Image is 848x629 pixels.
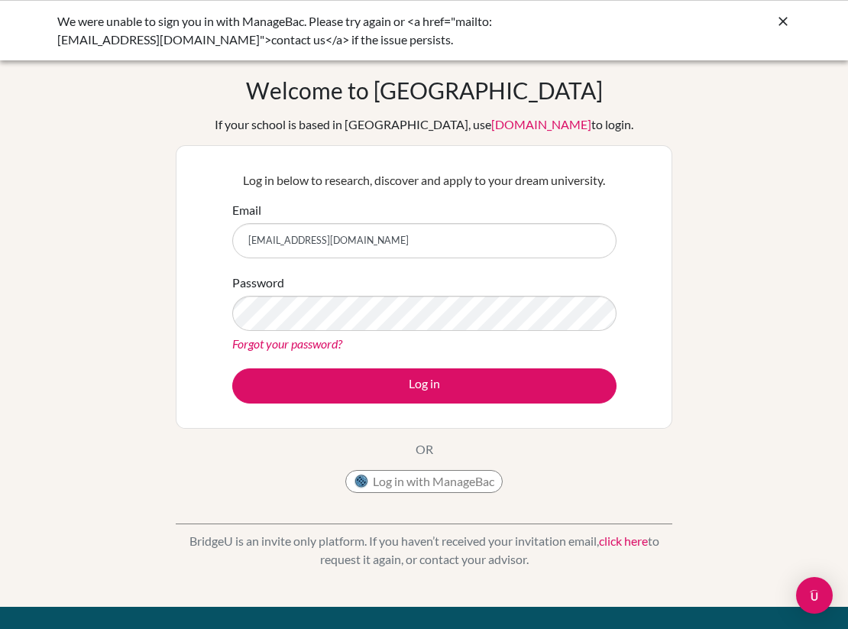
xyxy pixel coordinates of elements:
div: If your school is based in [GEOGRAPHIC_DATA], use to login. [215,115,633,134]
label: Password [232,274,284,292]
h1: Welcome to [GEOGRAPHIC_DATA] [246,76,603,104]
button: Log in [232,368,617,404]
button: Log in with ManageBac [345,470,503,493]
div: We were unable to sign you in with ManageBac. Please try again or <a href="mailto:[EMAIL_ADDRESS]... [57,12,562,49]
a: [DOMAIN_NAME] [491,117,591,131]
a: click here [599,533,648,548]
p: OR [416,440,433,459]
p: Log in below to research, discover and apply to your dream university. [232,171,617,190]
label: Email [232,201,261,219]
a: Forgot your password? [232,336,342,351]
div: Open Intercom Messenger [796,577,833,614]
p: BridgeU is an invite only platform. If you haven’t received your invitation email, to request it ... [176,532,672,569]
